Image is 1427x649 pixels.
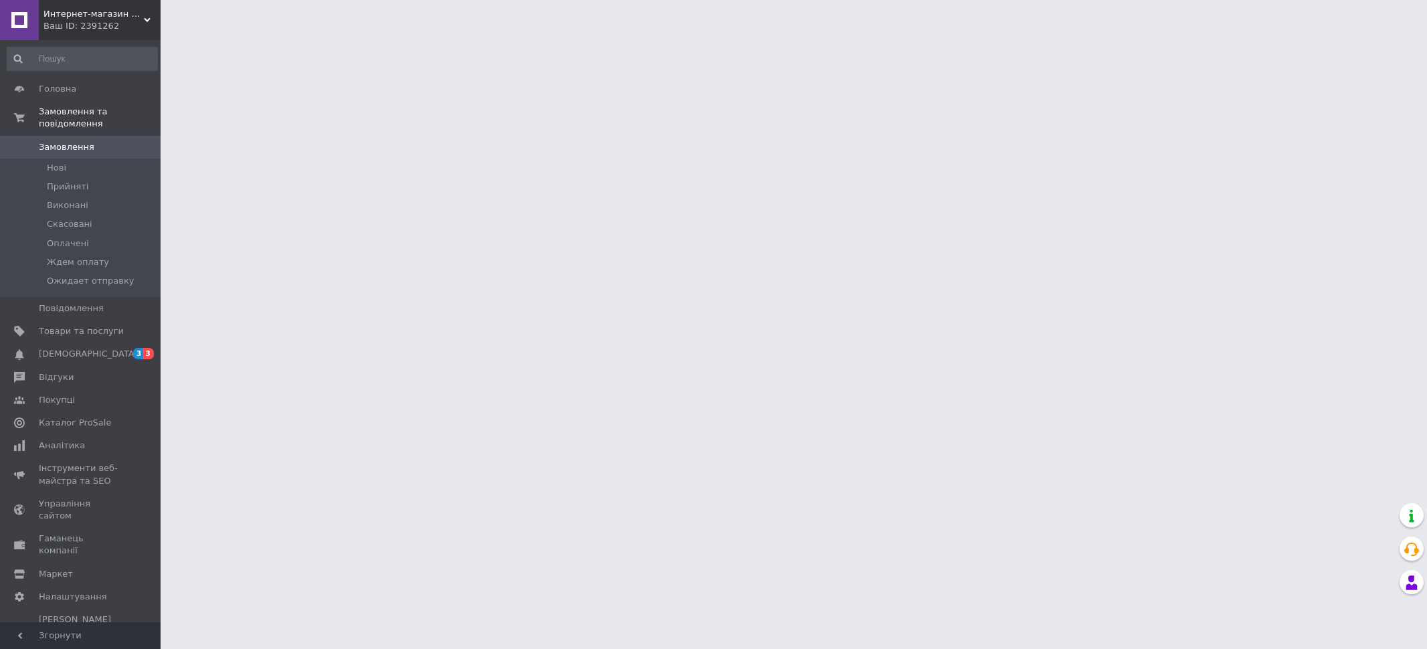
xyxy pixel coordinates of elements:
span: Повідомлення [39,302,104,314]
span: Управління сайтом [39,498,124,522]
input: Пошук [7,47,158,71]
span: Каталог ProSale [39,417,111,429]
span: Интернет-магазин Герка [43,8,144,20]
span: Прийняті [47,181,88,193]
span: Інструменти веб-майстра та SEO [39,462,124,486]
span: Замовлення [39,141,94,153]
span: Оплачені [47,238,89,250]
span: Скасовані [47,218,92,230]
span: Аналітика [39,440,85,452]
span: Ждем оплату [47,256,109,268]
span: 3 [133,348,144,359]
span: Гаманець компанії [39,533,124,557]
span: Замовлення та повідомлення [39,106,161,130]
span: Відгуки [39,371,74,383]
span: [DEMOGRAPHIC_DATA] [39,348,138,360]
span: Маркет [39,568,73,580]
span: 3 [143,348,154,359]
span: Нові [47,162,66,174]
span: Товари та послуги [39,325,124,337]
div: Ваш ID: 2391262 [43,20,161,32]
span: Покупці [39,394,75,406]
span: Головна [39,83,76,95]
span: Ожидает отправку [47,275,134,287]
span: Виконані [47,199,88,211]
span: Налаштування [39,591,107,603]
